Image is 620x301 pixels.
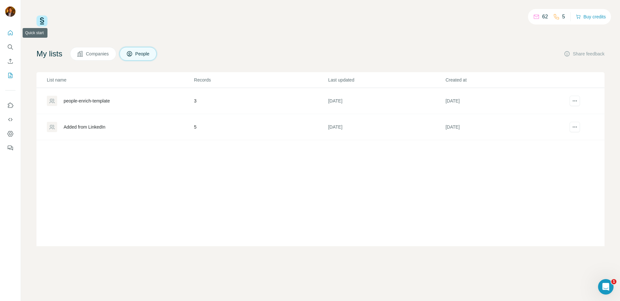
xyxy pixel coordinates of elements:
button: Buy credits [576,12,606,21]
img: Avatar [5,6,15,17]
span: People [135,51,150,57]
p: 5 [562,13,565,21]
button: actions [570,96,580,106]
button: Enrich CSV [5,55,15,67]
p: Created at [446,77,562,83]
div: people-enrich-template [64,98,110,104]
img: Surfe Logo [36,15,47,26]
p: Records [194,77,327,83]
button: Feedback [5,142,15,154]
td: 5 [194,114,328,140]
button: Use Surfe on LinkedIn [5,100,15,111]
div: Added from LinkedIn [64,124,105,130]
td: [DATE] [328,114,445,140]
button: Dashboard [5,128,15,140]
h4: My lists [36,49,62,59]
span: 1 [611,279,616,284]
button: Quick start [5,27,15,39]
iframe: Intercom live chat [598,279,614,295]
td: [DATE] [328,88,445,114]
button: Use Surfe API [5,114,15,125]
p: List name [47,77,193,83]
td: 3 [194,88,328,114]
span: Companies [86,51,109,57]
button: actions [570,122,580,132]
p: Last updated [328,77,445,83]
button: My lists [5,70,15,81]
button: Search [5,41,15,53]
td: [DATE] [445,114,563,140]
button: Share feedback [564,51,604,57]
p: 62 [542,13,548,21]
td: [DATE] [445,88,563,114]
